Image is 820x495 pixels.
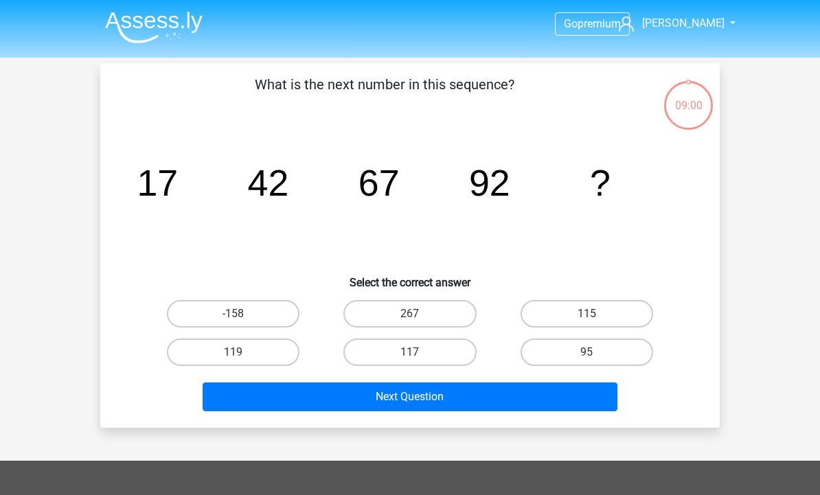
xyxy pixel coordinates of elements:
h6: Select the correct answer [122,265,698,289]
label: -158 [167,300,299,327]
label: 117 [343,338,476,366]
label: 115 [521,300,653,327]
div: 09:00 [663,80,714,114]
span: [PERSON_NAME] [642,16,725,30]
img: Assessly [105,11,203,43]
span: premium [578,17,621,30]
span: Go [564,17,578,30]
tspan: ? [590,162,611,203]
label: 119 [167,338,299,366]
label: 267 [343,300,476,327]
a: Gopremium [556,14,629,33]
tspan: 92 [469,162,510,203]
a: [PERSON_NAME] [613,15,726,32]
label: 95 [521,338,653,366]
tspan: 17 [137,162,178,203]
button: Next Question [203,382,618,411]
p: What is the next number in this sequence? [122,74,646,115]
tspan: 67 [358,162,400,203]
tspan: 42 [248,162,289,203]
